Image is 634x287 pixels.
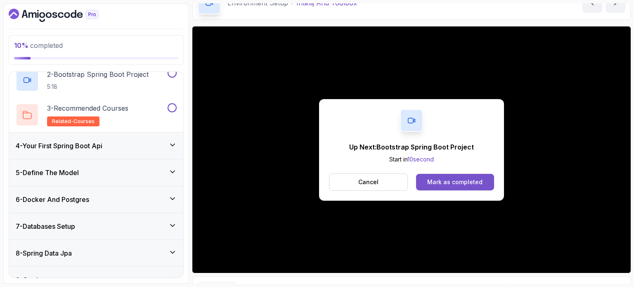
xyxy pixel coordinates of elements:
span: 10 % [14,41,28,50]
button: 3-Recommended Coursesrelated-courses [16,103,177,126]
h3: 9 - Crud [16,275,38,285]
h3: 4 - Your First Spring Boot Api [16,141,102,151]
h3: 8 - Spring Data Jpa [16,248,72,258]
div: Mark as completed [427,178,483,186]
button: 6-Docker And Postgres [9,186,183,213]
button: 5-Define The Model [9,159,183,186]
button: Cancel [329,173,408,191]
button: 4-Your First Spring Boot Api [9,133,183,159]
button: Mark as completed [416,174,494,190]
h3: 5 - Define The Model [16,168,79,178]
iframe: 1 - IntelliJ and Toolbox [192,26,631,273]
p: Start in [349,155,474,164]
p: Up Next: Bootstrap Spring Boot Project [349,142,474,152]
p: 2 - Bootstrap Spring Boot Project [47,69,149,79]
button: 2-Bootstrap Spring Boot Project5:18 [16,69,177,92]
a: Dashboard [9,9,118,22]
span: completed [14,41,63,50]
h3: 7 - Databases Setup [16,221,75,231]
span: related-courses [52,118,95,125]
span: 10 second [407,156,434,163]
button: 7-Databases Setup [9,213,183,240]
button: 8-Spring Data Jpa [9,240,183,266]
p: 5:18 [47,83,149,91]
h3: 6 - Docker And Postgres [16,194,89,204]
p: Cancel [358,178,379,186]
p: 3 - Recommended Courses [47,103,128,113]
